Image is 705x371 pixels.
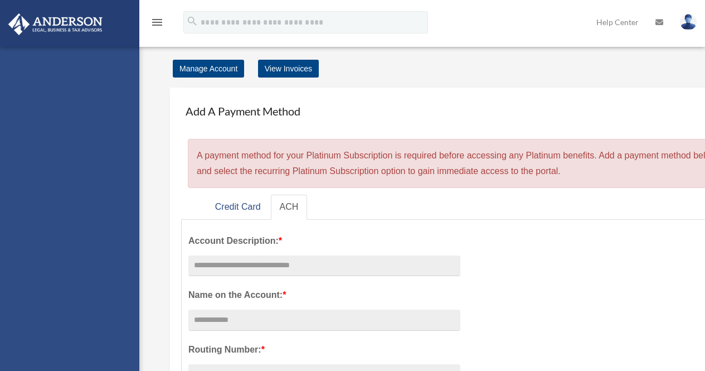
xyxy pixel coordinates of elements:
[188,342,460,358] label: Routing Number:
[150,20,164,29] a: menu
[188,287,460,303] label: Name on the Account:
[150,16,164,29] i: menu
[5,13,106,35] img: Anderson Advisors Platinum Portal
[186,15,198,27] i: search
[206,195,270,220] a: Credit Card
[188,233,460,249] label: Account Description:
[680,14,697,30] img: User Pic
[258,60,319,78] a: View Invoices
[173,60,244,78] a: Manage Account
[271,195,308,220] a: ACH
